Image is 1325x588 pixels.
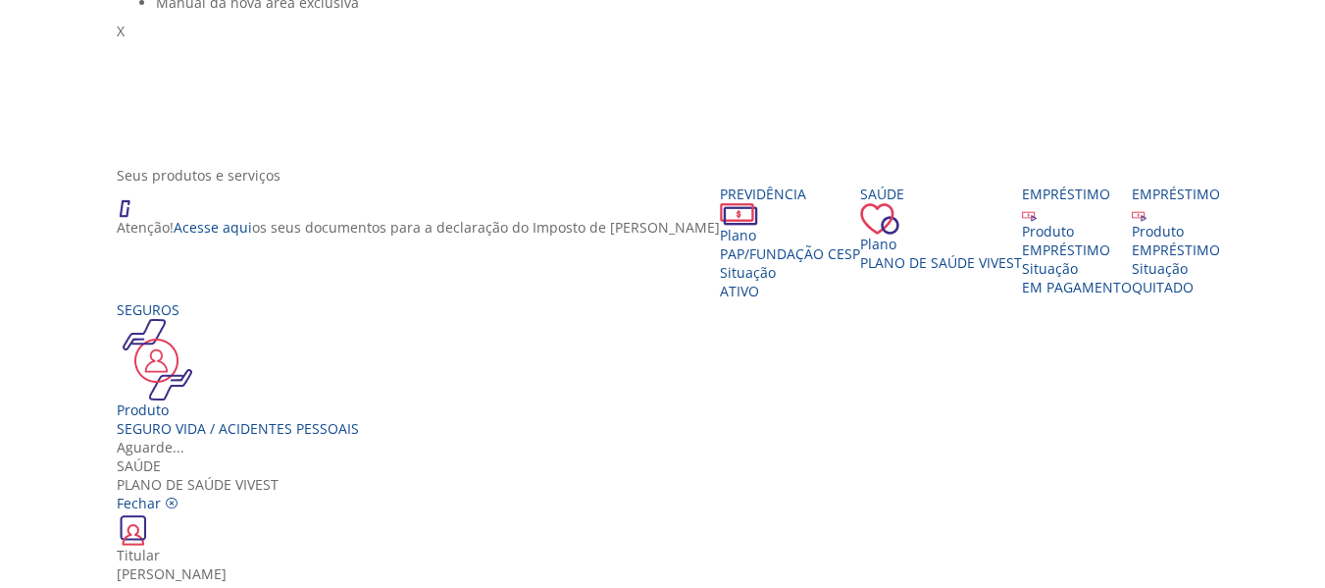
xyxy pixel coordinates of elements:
[1022,222,1132,241] div: Produto
[1132,241,1220,259] div: EMPRÉSTIMO
[117,564,1223,583] div: [PERSON_NAME]
[117,185,150,218] img: ico_atencao.png
[720,226,860,244] div: Plano
[1132,185,1220,203] div: Empréstimo
[1132,207,1147,222] img: ico_emprestimo.svg
[117,419,359,438] div: Seguro Vida / Acidentes Pessoais
[720,203,758,226] img: ico_dinheiro.png
[1132,278,1194,296] span: QUITADO
[1022,278,1132,296] span: EM PAGAMENTO
[117,166,1223,185] div: Seus produtos e serviços
[117,300,359,438] a: Seguros Produto Seguro Vida / Acidentes Pessoais
[860,185,1022,203] div: Saúde
[1132,185,1220,296] a: Empréstimo Produto EMPRÉSTIMO Situação QUITADO
[1022,241,1132,259] div: EMPRÉSTIMO
[117,512,150,546] img: ico_carteirinha.png
[860,235,1022,253] div: Plano
[860,253,1022,272] span: Plano de Saúde VIVEST
[117,438,1223,456] div: Aguarde...
[720,185,860,300] a: Previdência PlanoPAP/Fundação CESP SituaçãoAtivo
[117,22,125,40] span: X
[117,456,1223,475] div: Saúde
[860,185,1022,272] a: Saúde PlanoPlano de Saúde VIVEST
[117,456,1223,494] div: Plano de Saúde VIVEST
[720,282,759,300] span: Ativo
[117,546,1223,564] div: Titular
[1132,259,1220,278] div: Situação
[174,218,252,237] a: Acesse aqui
[1022,185,1132,203] div: Empréstimo
[117,494,178,512] a: Fechar
[117,494,161,512] span: Fechar
[1022,259,1132,278] div: Situação
[117,401,359,419] div: Produto
[860,203,899,235] img: ico_coracao.png
[720,244,860,263] span: PAP/Fundação CESP
[720,263,860,282] div: Situação
[117,300,359,319] div: Seguros
[1022,207,1037,222] img: ico_emprestimo.svg
[117,218,720,237] p: Atenção! os seus documentos para a declaração do Imposto de [PERSON_NAME]
[720,185,860,203] div: Previdência
[1022,185,1132,296] a: Empréstimo Produto EMPRÉSTIMO Situação EM PAGAMENTO
[1132,222,1220,241] div: Produto
[117,319,198,401] img: ico_seguros.png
